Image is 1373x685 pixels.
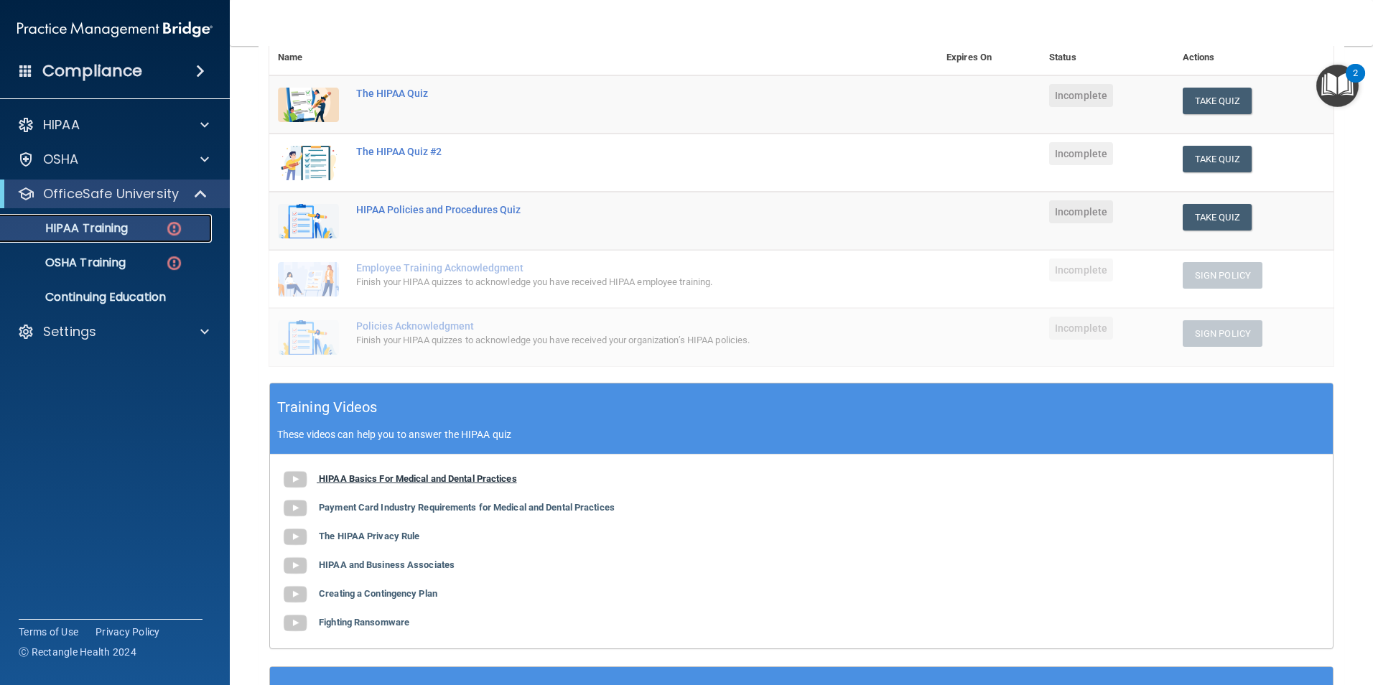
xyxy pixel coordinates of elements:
p: OfficeSafe University [43,185,179,202]
b: Creating a Contingency Plan [319,588,437,599]
button: Take Quiz [1183,204,1252,230]
div: Finish your HIPAA quizzes to acknowledge you have received HIPAA employee training. [356,274,866,291]
a: Privacy Policy [96,625,160,639]
th: Actions [1174,40,1334,75]
img: gray_youtube_icon.38fcd6cc.png [281,465,309,494]
p: OSHA Training [9,256,126,270]
img: gray_youtube_icon.38fcd6cc.png [281,494,309,523]
span: Incomplete [1049,317,1113,340]
b: Payment Card Industry Requirements for Medical and Dental Practices [319,502,615,513]
img: PMB logo [17,15,213,44]
a: HIPAA [17,116,209,134]
p: Settings [43,323,96,340]
b: The HIPAA Privacy Rule [319,531,419,541]
p: HIPAA Training [9,221,128,236]
img: gray_youtube_icon.38fcd6cc.png [281,609,309,638]
p: Continuing Education [9,290,205,304]
span: Incomplete [1049,200,1113,223]
div: Policies Acknowledgment [356,320,866,332]
img: danger-circle.6113f641.png [165,220,183,238]
p: These videos can help you to answer the HIPAA quiz [277,429,1326,440]
span: Incomplete [1049,142,1113,165]
img: danger-circle.6113f641.png [165,254,183,272]
a: OfficeSafe University [17,185,208,202]
span: Incomplete [1049,84,1113,107]
th: Expires On [938,40,1041,75]
img: gray_youtube_icon.38fcd6cc.png [281,551,309,580]
img: gray_youtube_icon.38fcd6cc.png [281,580,309,609]
th: Status [1041,40,1174,75]
b: Fighting Ransomware [319,617,409,628]
span: Incomplete [1049,258,1113,281]
button: Sign Policy [1183,262,1262,289]
div: Finish your HIPAA quizzes to acknowledge you have received your organization’s HIPAA policies. [356,332,866,349]
h4: Compliance [42,61,142,81]
b: HIPAA Basics For Medical and Dental Practices [319,473,517,484]
button: Open Resource Center, 2 new notifications [1316,65,1359,107]
button: Take Quiz [1183,146,1252,172]
a: Terms of Use [19,625,78,639]
b: HIPAA and Business Associates [319,559,455,570]
p: HIPAA [43,116,80,134]
div: HIPAA Policies and Procedures Quiz [356,204,866,215]
p: OSHA [43,151,79,168]
span: Ⓒ Rectangle Health 2024 [19,645,136,659]
button: Sign Policy [1183,320,1262,347]
button: Take Quiz [1183,88,1252,114]
a: Settings [17,323,209,340]
div: 2 [1353,73,1358,92]
div: Employee Training Acknowledgment [356,262,866,274]
iframe: Drift Widget Chat Controller [1125,583,1356,640]
a: OSHA [17,151,209,168]
div: The HIPAA Quiz [356,88,866,99]
h5: Training Videos [277,395,378,420]
div: The HIPAA Quiz #2 [356,146,866,157]
th: Name [269,40,348,75]
img: gray_youtube_icon.38fcd6cc.png [281,523,309,551]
